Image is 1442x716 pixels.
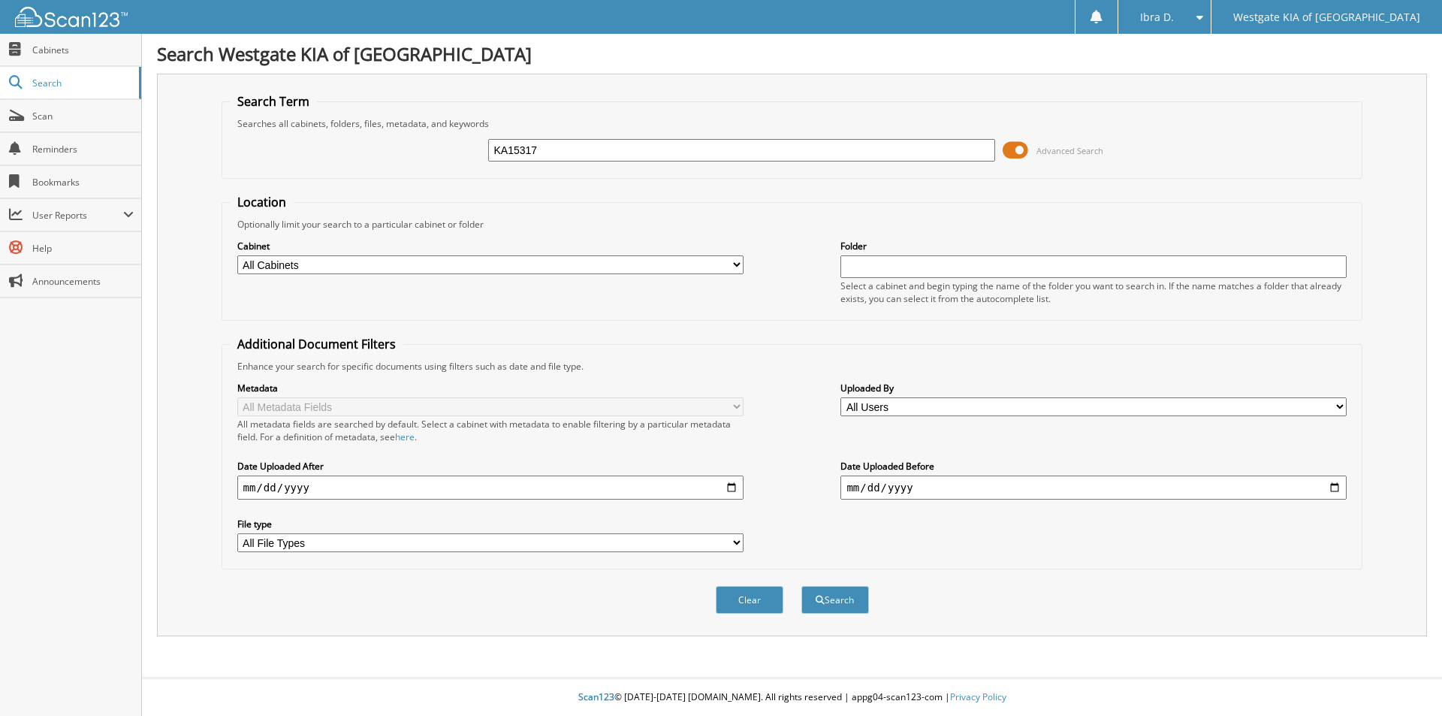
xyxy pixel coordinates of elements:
[840,460,1347,473] label: Date Uploaded Before
[230,194,294,210] legend: Location
[237,418,744,443] div: All metadata fields are searched by default. Select a cabinet with metadata to enable filtering b...
[840,382,1347,394] label: Uploaded By
[230,93,317,110] legend: Search Term
[230,360,1355,373] div: Enhance your search for specific documents using filters such as date and file type.
[32,242,134,255] span: Help
[230,336,403,352] legend: Additional Document Filters
[32,209,123,222] span: User Reports
[32,275,134,288] span: Announcements
[32,77,131,89] span: Search
[840,279,1347,305] div: Select a cabinet and begin typing the name of the folder you want to search in. If the name match...
[237,460,744,473] label: Date Uploaded After
[1233,13,1420,22] span: Westgate KIA of [GEOGRAPHIC_DATA]
[1140,13,1174,22] span: Ibra D.
[716,586,783,614] button: Clear
[32,44,134,56] span: Cabinets
[237,382,744,394] label: Metadata
[230,117,1355,130] div: Searches all cabinets, folders, files, metadata, and keywords
[801,586,869,614] button: Search
[578,690,614,703] span: Scan123
[840,240,1347,252] label: Folder
[1367,644,1442,716] iframe: Chat Widget
[157,41,1427,66] h1: Search Westgate KIA of [GEOGRAPHIC_DATA]
[840,476,1347,500] input: end
[950,690,1006,703] a: Privacy Policy
[237,240,744,252] label: Cabinet
[1036,145,1103,156] span: Advanced Search
[32,110,134,122] span: Scan
[237,518,744,530] label: File type
[230,218,1355,231] div: Optionally limit your search to a particular cabinet or folder
[32,176,134,189] span: Bookmarks
[15,7,128,27] img: scan123-logo-white.svg
[32,143,134,156] span: Reminders
[142,679,1442,716] div: © [DATE]-[DATE] [DOMAIN_NAME]. All rights reserved | appg04-scan123-com |
[395,431,415,443] a: here
[237,476,744,500] input: start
